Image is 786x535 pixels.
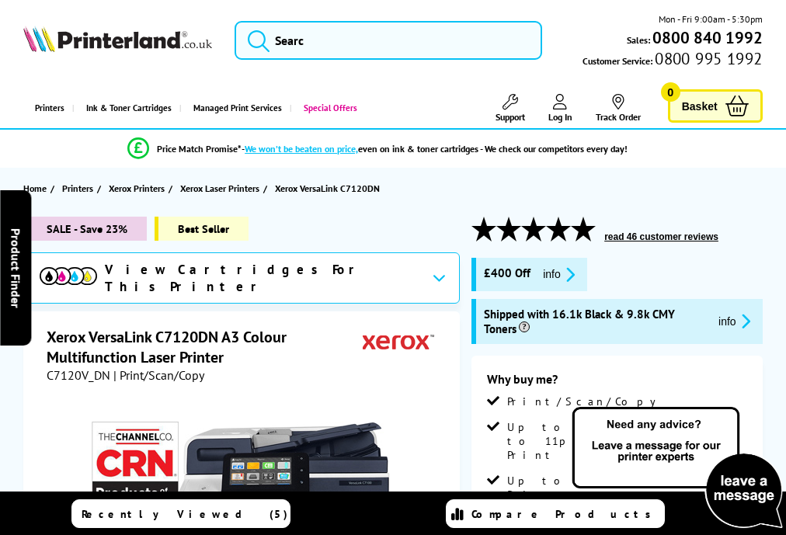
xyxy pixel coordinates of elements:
div: Why buy me? [487,371,747,394]
a: Xerox Laser Printers [180,180,263,196]
span: Customer Service: [583,51,762,68]
span: Print/Scan/Copy [507,394,667,408]
span: Home [23,180,47,196]
span: Support [496,111,525,123]
span: | Print/Scan/Copy [113,367,204,383]
a: Special Offers [290,89,365,128]
a: Home [23,180,50,196]
span: Best Seller [155,217,249,241]
span: 0800 995 1992 [652,51,762,66]
a: Xerox VersaLink C7120DN [275,180,384,196]
span: Recently Viewed (5) [82,507,288,521]
span: Up to 20ppm (A4) / Up to 11ppm (A3) Mono Print [507,420,747,462]
img: Printerland Logo [23,26,211,52]
span: Price Match Promise* [157,143,242,155]
span: Log In [548,111,572,123]
h1: Xerox VersaLink C7120DN A3 Colour Multifunction Laser Printer [47,327,363,367]
span: Basket [682,96,718,116]
span: Sales: [627,33,650,47]
span: Xerox Laser Printers [180,180,259,196]
span: C7120V_DN [47,367,110,383]
span: 0 [661,82,680,102]
input: Searc [235,21,542,60]
a: Printers [62,180,97,196]
button: read 46 customer reviews [600,231,723,243]
a: 0800 840 1992 [650,30,763,45]
a: Support [496,94,525,123]
b: 0800 840 1992 [652,27,763,48]
span: Printers [62,180,93,196]
div: - even on ink & toner cartridges - We check our competitors every day! [242,143,628,155]
a: Track Order [596,94,641,123]
span: Ink & Toner Cartridges [86,89,172,128]
a: Recently Viewed (5) [71,499,290,528]
span: Mon - Fri 9:00am - 5:30pm [659,12,763,26]
span: Xerox Printers [109,180,165,196]
a: Log In [548,94,572,123]
img: Xerox [363,327,434,356]
li: modal_Promise [8,135,747,162]
a: Ink & Toner Cartridges [72,89,179,128]
span: We won’t be beaten on price, [245,143,358,155]
span: Shipped with 16.1k Black & 9.8k CMY Toners [484,307,706,336]
img: View Cartridges [40,267,97,285]
button: promo-description [538,266,579,283]
a: Printers [23,89,72,128]
span: View Cartridges For This Printer [105,261,419,295]
a: Printerland Logo [23,26,211,55]
span: Product Finder [8,228,23,307]
img: Open Live Chat window [569,405,786,532]
a: Xerox Printers [109,180,169,196]
span: Up to 1,200 x 2,400 dpi Print [507,474,747,502]
a: Basket 0 [668,89,763,123]
span: SALE - Save 23% [23,217,147,241]
a: Compare Products [446,499,665,528]
button: promo-description [714,312,755,330]
span: Xerox VersaLink C7120DN [275,180,380,196]
span: Compare Products [471,507,659,521]
a: Managed Print Services [179,89,290,128]
span: £400 Off [484,266,530,283]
